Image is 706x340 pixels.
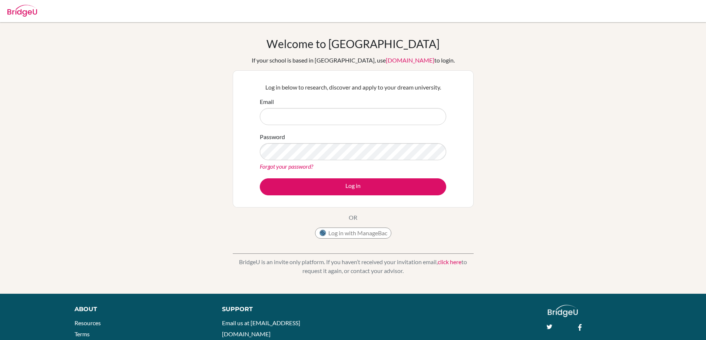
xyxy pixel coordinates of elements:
div: Support [222,305,344,314]
a: Terms [74,330,90,337]
button: Log in [260,178,446,195]
a: Email us at [EMAIL_ADDRESS][DOMAIN_NAME] [222,319,300,337]
label: Password [260,132,285,141]
p: BridgeU is an invite only platform. If you haven’t received your invitation email, to request it ... [233,257,474,275]
p: OR [349,213,357,222]
p: Log in below to research, discover and apply to your dream university. [260,83,446,92]
a: [DOMAIN_NAME] [386,57,434,64]
a: Resources [74,319,101,326]
div: If your school is based in [GEOGRAPHIC_DATA], use to login. [252,56,455,65]
button: Log in with ManageBac [315,228,391,239]
img: Bridge-U [7,5,37,17]
a: click here [438,258,461,265]
img: logo_white@2x-f4f0deed5e89b7ecb1c2cc34c3e3d731f90f0f143d5ea2071677605dd97b5244.png [548,305,578,317]
h1: Welcome to [GEOGRAPHIC_DATA] [266,37,440,50]
a: Forgot your password? [260,163,313,170]
label: Email [260,97,274,106]
div: About [74,305,205,314]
